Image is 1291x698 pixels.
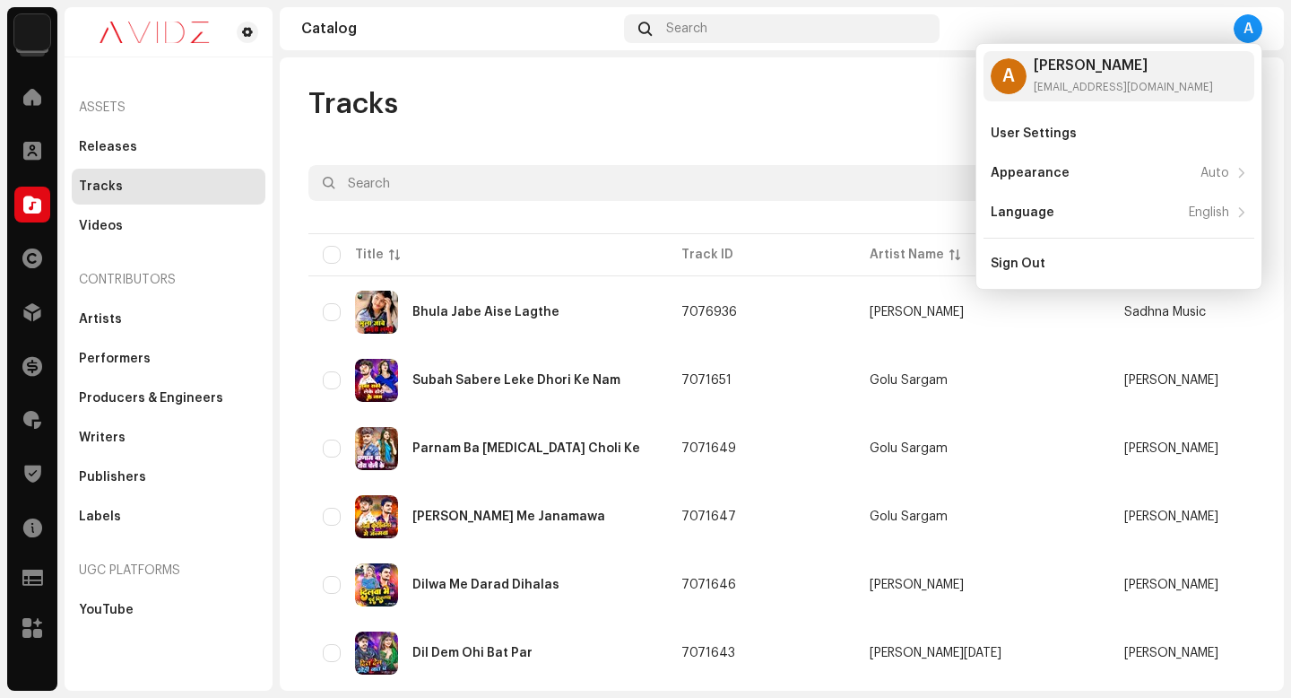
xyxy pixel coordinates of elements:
div: [PERSON_NAME] [1034,58,1213,73]
span: 7071646 [681,579,736,591]
span: 7071643 [681,647,735,659]
span: Arpit Raja [870,647,1096,659]
span: Golu Sargam [870,510,1096,523]
div: Golu Sargam [870,374,948,387]
span: Rahul Maddheshiya [1124,442,1218,455]
img: 391fdb25-ad00-476d-9c03-02b7e6cc8177 [355,359,398,402]
img: 10d72f0b-d06a-424f-aeaa-9c9f537e57b6 [14,14,50,50]
span: Golu Sargam [870,442,1096,455]
div: A [991,58,1027,94]
div: Bhula Jabe Aise Lagthe [412,306,559,318]
div: Artist Name [870,246,944,264]
div: Dil Dem Ohi Bat Par [412,647,533,659]
re-a-nav-header: Assets [72,86,265,129]
span: Santosh Kumar Sinha [870,306,1096,318]
span: Sadhna Music [1124,306,1206,318]
div: Tracks [79,179,123,194]
div: [PERSON_NAME] [870,306,964,318]
img: 5124b270-c0b0-41f6-b535-2696cbf96507 [355,495,398,538]
div: Parnam Ba Tora Choli Ke [412,442,640,455]
span: Tracks [308,86,398,122]
div: YouTube [79,603,134,617]
div: Catalog [301,22,617,36]
div: Appearance [991,166,1070,180]
div: Producers & Engineers [79,391,223,406]
div: User Settings [991,127,1077,141]
div: [EMAIL_ADDRESS][DOMAIN_NAME] [1034,80,1213,94]
div: Subah Sabere Leke Dhori Ke Nam [412,374,620,387]
input: Search [308,165,1069,201]
span: Rahul Maddheshiya [1124,510,1218,523]
div: Dilwa Me Darad Dihalas [412,579,559,591]
div: Sign Out [991,257,1045,271]
re-m-nav-item: Releases [72,129,265,165]
re-a-nav-header: UGC Platforms [72,549,265,592]
img: 7fa71934-bfa0-47b9-96e0-84dcedb9bfb4 [355,291,398,334]
re-m-nav-item: Labels [72,499,265,535]
span: Rahul Maddheshiya [1124,579,1218,591]
div: A [1234,14,1262,43]
re-m-nav-item: Artists [72,301,265,337]
div: [PERSON_NAME] [870,579,964,591]
div: Labels [79,510,121,524]
div: Videos [79,219,123,233]
div: Golu Sargam [870,510,948,523]
re-a-nav-header: Contributors [72,258,265,301]
re-m-nav-item: Performers [72,341,265,377]
re-m-nav-item: Appearance [983,155,1254,191]
div: Language [991,205,1054,220]
span: 7071647 [681,510,736,523]
div: English [1189,205,1229,220]
re-m-nav-item: Language [983,195,1254,231]
div: Artists [79,312,122,327]
re-m-nav-item: YouTube [72,592,265,628]
div: Auto [1200,166,1229,180]
re-m-nav-item: User Settings [983,116,1254,152]
div: Title [355,246,384,264]
div: Publishers [79,470,146,484]
span: 7076936 [681,306,737,318]
div: Leni Kushinagar Me Janamawa [412,510,605,523]
img: 18df368e-6828-4707-b0db-883543e8f63f [355,632,398,675]
re-m-nav-item: Producers & Engineers [72,380,265,416]
span: Golu Sargam [870,374,1096,387]
img: 0c631eef-60b6-411a-a233-6856366a70de [79,22,230,43]
div: [PERSON_NAME][DATE] [870,647,1001,659]
re-m-nav-item: Writers [72,420,265,456]
re-m-nav-item: Sign Out [983,246,1254,282]
span: Search [666,22,707,36]
re-m-nav-item: Videos [72,208,265,244]
span: Rahul Maddheshiya [1124,374,1218,387]
div: Performers [79,352,151,366]
span: 7071651 [681,374,732,387]
re-m-nav-item: Publishers [72,459,265,495]
img: 416a0d4a-0ab0-44a1-9cc0-5fe2fa47b6dc [355,563,398,606]
span: 7071649 [681,442,736,455]
div: Releases [79,140,137,154]
span: Rahul Maddheshiya [1124,647,1218,659]
re-m-nav-item: Tracks [72,169,265,205]
span: Upendra Raj [870,579,1096,591]
img: 5c527483-94a5-446d-8ef6-2d2167002dee [355,427,398,470]
div: Writers [79,431,126,445]
div: Golu Sargam [870,442,948,455]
